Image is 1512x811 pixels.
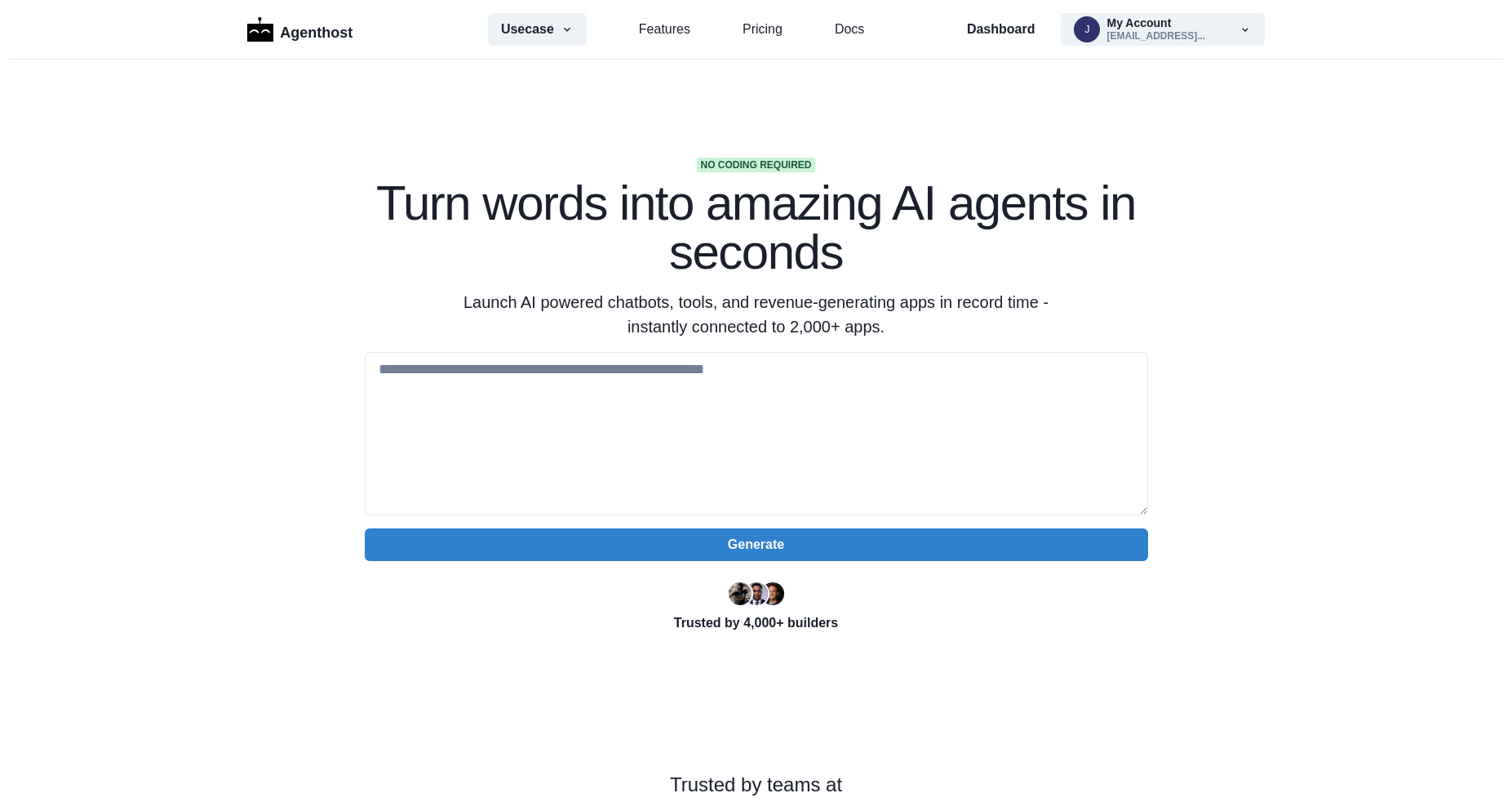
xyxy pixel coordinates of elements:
[365,528,1148,561] button: Generate
[729,582,752,605] img: Ryan Florence
[443,290,1070,339] p: Launch AI powered chatbots, tools, and revenue-generating apps in record time - instantly connect...
[967,20,1035,39] a: Dashboard
[365,613,1148,633] p: Trusted by 4,000+ builders
[761,582,784,605] img: Kent Dodds
[835,20,864,39] a: Docs
[280,16,353,44] p: Agenthost
[743,20,783,39] a: Pricing
[745,582,768,605] img: Segun Adebayo
[488,13,587,46] button: Usecase
[247,16,353,44] a: LogoAgenthost
[365,179,1148,277] h1: Turn words into amazing AI agents in seconds
[697,158,814,172] span: No coding required
[639,20,690,39] a: Features
[52,770,1460,800] p: Trusted by teams at
[247,17,274,42] img: Logo
[1061,13,1265,46] button: jmorrill3224@gmail.comMy Account[EMAIL_ADDRESS]...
